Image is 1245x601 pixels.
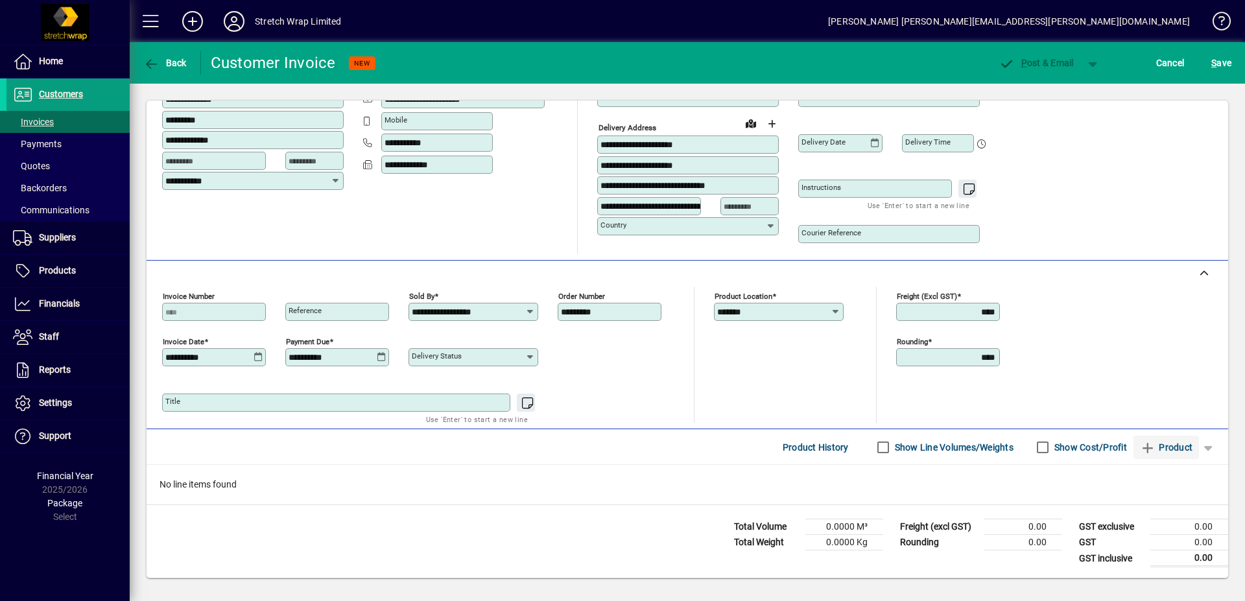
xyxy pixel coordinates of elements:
a: Products [6,255,130,287]
td: Total Weight [728,535,805,550]
mat-label: Payment due [286,337,329,346]
mat-label: Invoice date [163,337,204,346]
label: Show Cost/Profit [1052,441,1127,454]
a: Backorders [6,177,130,199]
mat-label: Delivery date [801,137,846,147]
span: ave [1211,53,1231,73]
td: GST inclusive [1073,550,1150,567]
span: Product [1140,437,1192,458]
mat-label: Delivery time [905,137,951,147]
td: 0.00 [1150,550,1228,567]
td: 0.0000 Kg [805,535,883,550]
td: GST [1073,535,1150,550]
span: Communications [13,205,89,215]
span: Financial Year [37,471,93,481]
button: Post & Email [992,51,1080,75]
span: Reports [39,364,71,375]
button: Product History [777,436,854,459]
mat-label: Courier Reference [801,228,861,237]
mat-label: Title [165,397,180,406]
span: P [1021,58,1027,68]
span: Support [39,430,71,441]
mat-label: Country [600,220,626,230]
button: Back [140,51,190,75]
a: Communications [6,199,130,221]
a: Quotes [6,155,130,177]
button: Profile [213,10,255,33]
div: Stretch Wrap Limited [255,11,342,32]
div: [PERSON_NAME] [PERSON_NAME][EMAIL_ADDRESS][PERSON_NAME][DOMAIN_NAME] [828,11,1190,32]
td: Freight (excl GST) [894,519,984,535]
button: Product [1133,436,1199,459]
mat-label: Invoice number [163,292,215,301]
td: Total Volume [728,519,805,535]
mat-label: Instructions [801,183,841,192]
a: View on map [741,113,761,134]
mat-hint: Use 'Enter' to start a new line [868,198,969,213]
span: Suppliers [39,232,76,242]
mat-label: Mobile [385,115,407,124]
span: Settings [39,397,72,408]
a: Invoices [6,111,130,133]
span: Products [39,265,76,276]
span: NEW [354,59,370,67]
span: Quotes [13,161,50,171]
button: Add [172,10,213,33]
a: Home [6,45,130,78]
button: Cancel [1153,51,1188,75]
span: Financials [39,298,80,309]
td: 0.00 [984,535,1062,550]
td: 0.0000 M³ [805,519,883,535]
div: Customer Invoice [211,53,336,73]
button: Save [1208,51,1235,75]
span: S [1211,58,1216,68]
mat-label: Freight (excl GST) [897,292,957,301]
button: Choose address [761,113,782,134]
span: Customers [39,89,83,99]
label: Show Line Volumes/Weights [892,441,1014,454]
app-page-header-button: Back [130,51,201,75]
span: Product History [783,437,849,458]
td: 0.00 [984,519,1062,535]
a: Support [6,420,130,453]
span: Invoices [13,117,54,127]
a: Knowledge Base [1203,3,1229,45]
span: Package [47,498,82,508]
span: Back [143,58,187,68]
span: Staff [39,331,59,342]
td: 0.00 [1150,519,1228,535]
td: 0.00 [1150,535,1228,550]
span: ost & Email [999,58,1074,68]
mat-label: Rounding [897,337,928,346]
mat-label: Order number [558,292,605,301]
mat-label: Reference [289,306,322,315]
span: Home [39,56,63,66]
a: Settings [6,387,130,419]
span: Cancel [1156,53,1185,73]
mat-label: Delivery status [412,351,462,360]
mat-label: Sold by [409,292,434,301]
a: Staff [6,321,130,353]
div: No line items found [147,465,1228,504]
a: Financials [6,288,130,320]
a: Reports [6,354,130,386]
a: Suppliers [6,222,130,254]
span: Payments [13,139,62,149]
mat-label: Product location [715,292,772,301]
a: Payments [6,133,130,155]
td: GST exclusive [1073,519,1150,535]
td: Rounding [894,535,984,550]
span: Backorders [13,183,67,193]
mat-hint: Use 'Enter' to start a new line [426,412,528,427]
